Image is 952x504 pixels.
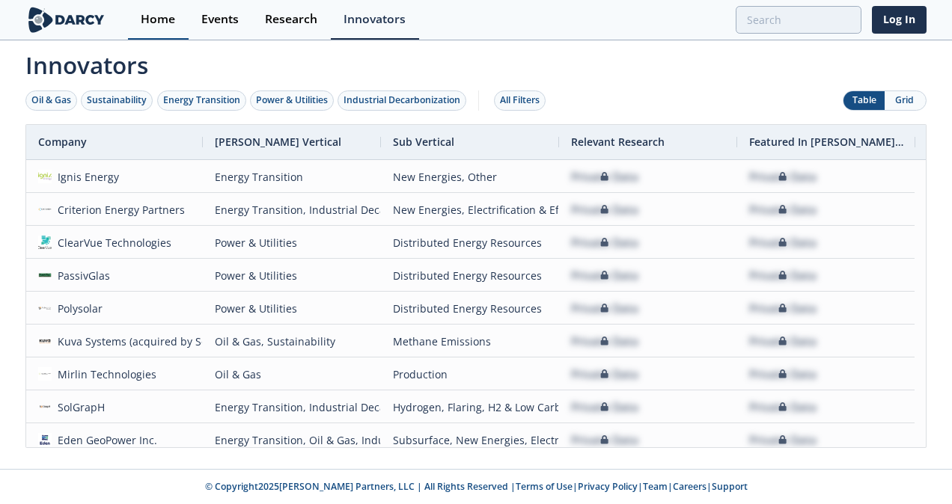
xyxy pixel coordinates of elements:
div: Private Data [571,292,638,325]
span: Company [38,135,87,149]
input: Advanced Search [736,6,861,34]
img: 6840446d-62c2-477d-85ed-3a4a6f8746c7 [38,301,52,315]
div: Private Data [749,391,817,423]
div: Oil & Gas [31,93,71,107]
a: Careers [673,480,707,493]
div: Power & Utilities [215,292,369,325]
div: Private Data [749,194,817,226]
a: Terms of Use [516,480,573,493]
button: Sustainability [81,90,153,111]
span: Innovators [15,42,937,82]
div: Criterion Energy Partners [52,194,186,226]
div: Private Data [749,292,817,325]
img: 4815db3d-07ad-49b7-8cb9-813d8900e783 [38,400,52,414]
img: logo-wide.svg [25,7,107,33]
div: Industrial Decarbonization [344,93,460,107]
div: Private Data [571,325,638,357]
div: Private Data [749,259,817,292]
button: All Filters [494,90,546,111]
img: 6aab1bec-ea64-4dae-b2d0-e8223cbb518f [38,268,52,282]
span: Relevant Research [571,135,665,149]
div: Ignis Energy [52,161,120,193]
div: Distributed Energy Resources [393,292,547,325]
img: 4c33eeca-7915-438f-8803-0acd83e48b42 [38,367,52,381]
div: Sustainability [87,93,147,107]
div: Subsurface, New Energies, Electrification & Efficiency [393,424,547,456]
div: Private Data [571,358,638,390]
div: Energy Transition, Industrial Decarbonization, Sustainability [215,391,369,423]
div: Energy Transition [215,161,369,193]
div: Private Data [571,227,638,259]
div: Hydrogen, Flaring, H2 & Low Carbon Fuels [393,391,547,423]
p: © Copyright 2025 [PERSON_NAME] Partners, LLC | All Rights Reserved | | | | | [114,480,838,494]
img: 1643292193689-CEP%2520Logo_PNG%5B1%5D.webp [38,203,52,216]
button: Power & Utilities [250,90,334,111]
div: Polysolar [52,292,103,325]
div: New Energies, Other [393,161,547,193]
img: 59eaa8b6-266c-4f1e-ba6f-ba1b6cf44420 [38,170,52,183]
button: Grid [885,91,926,110]
div: Mirlin Technologies [52,358,157,390]
div: Energy Transition [163,93,240,107]
div: Private Data [749,161,817,193]
div: Energy Transition, Industrial Decarbonization [215,194,369,226]
div: Private Data [749,358,817,390]
div: Power & Utilities [215,227,369,259]
div: Distributed Energy Resources [393,259,547,292]
div: Distributed Energy Resources [393,227,547,259]
div: ClearVue Technologies [52,227,172,259]
span: Featured In [PERSON_NAME] Live [749,135,903,149]
span: [PERSON_NAME] Vertical [215,135,341,149]
div: Private Data [749,424,817,456]
div: Oil & Gas, Sustainability [215,325,369,357]
a: Team [643,480,668,493]
div: Methane Emissions [393,325,547,357]
div: Events [201,13,239,25]
div: Oil & Gas [215,358,369,390]
div: Private Data [571,259,638,292]
div: Private Data [571,424,638,456]
div: New Energies, Electrification & Efficiency [393,194,547,226]
div: Innovators [344,13,406,25]
a: Support [712,480,748,493]
div: Production [393,358,547,390]
div: Kuva Systems (acquired by Sensirion Connected Solutions) [52,325,353,357]
div: PassivGlas [52,259,111,292]
img: 1663251082489-1653317571339%5B1%5D [38,433,52,446]
div: Power & Utilities [215,259,369,292]
button: Industrial Decarbonization [338,90,466,111]
img: 9c01774c-5056-44e9-8d36-59033a3aaf2e [38,236,52,249]
div: Private Data [571,194,638,226]
div: Home [141,13,175,25]
div: Research [265,13,317,25]
div: Private Data [749,227,817,259]
a: Privacy Policy [578,480,638,493]
div: All Filters [500,93,540,107]
button: Oil & Gas [25,90,77,111]
div: Private Data [571,391,638,423]
span: Sub Vertical [393,135,454,149]
div: SolGrapH [52,391,106,423]
div: Eden GeoPower Inc. [52,424,158,456]
a: Log In [872,6,927,34]
div: Private Data [749,325,817,357]
div: Private Data [571,161,638,193]
button: Energy Transition [157,90,246,111]
img: 1607983157779-kuva%20logo.jpg [38,334,52,348]
div: Power & Utilities [256,93,328,107]
button: Table [843,91,885,110]
div: Energy Transition, Oil & Gas, Industrial Decarbonization [215,424,369,456]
